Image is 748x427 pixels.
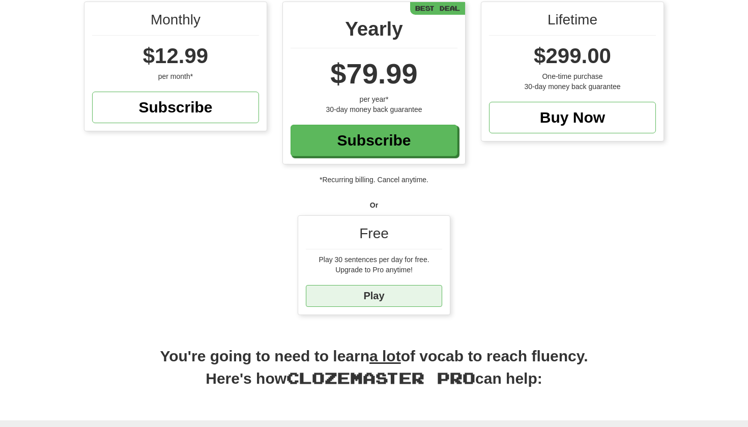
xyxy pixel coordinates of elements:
[143,44,208,68] span: $12.99
[489,102,656,133] a: Buy Now
[92,71,259,81] div: per month*
[306,265,442,275] div: Upgrade to Pro anytime!
[291,125,457,156] a: Subscribe
[306,254,442,265] div: Play 30 sentences per day for free.
[489,10,656,36] div: Lifetime
[330,58,417,90] span: $79.99
[370,201,378,209] strong: Or
[291,104,457,115] div: 30-day money back guarantee
[489,81,656,92] div: 30-day money back guarantee
[291,94,457,104] div: per year*
[306,285,442,307] a: Play
[306,223,442,249] div: Free
[410,2,465,15] div: Best Deal
[84,346,664,401] h2: You're going to need to learn of vocab to reach fluency. Here's how can help:
[489,71,656,81] div: One-time purchase
[291,15,457,48] div: Yearly
[286,368,475,387] span: Clozemaster Pro
[369,348,401,364] u: a lot
[92,10,259,36] div: Monthly
[534,44,611,68] span: $299.00
[92,92,259,123] a: Subscribe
